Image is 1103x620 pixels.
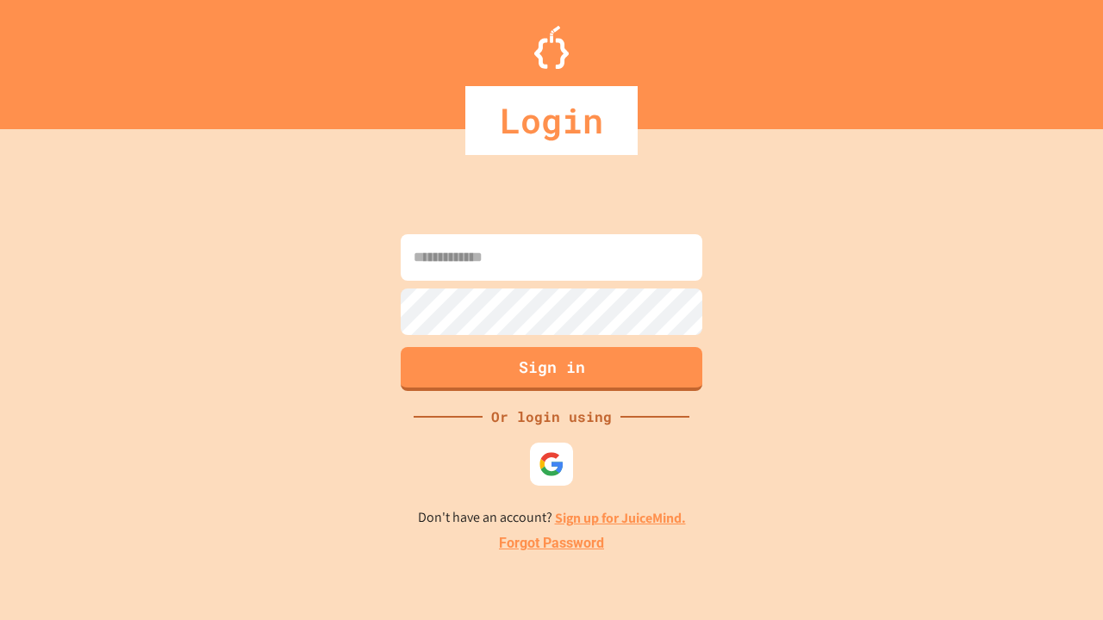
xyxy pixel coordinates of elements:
[418,507,686,529] p: Don't have an account?
[555,509,686,527] a: Sign up for JuiceMind.
[465,86,638,155] div: Login
[401,347,702,391] button: Sign in
[539,451,564,477] img: google-icon.svg
[483,406,620,427] div: Or login using
[534,26,569,69] img: Logo.svg
[499,533,604,554] a: Forgot Password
